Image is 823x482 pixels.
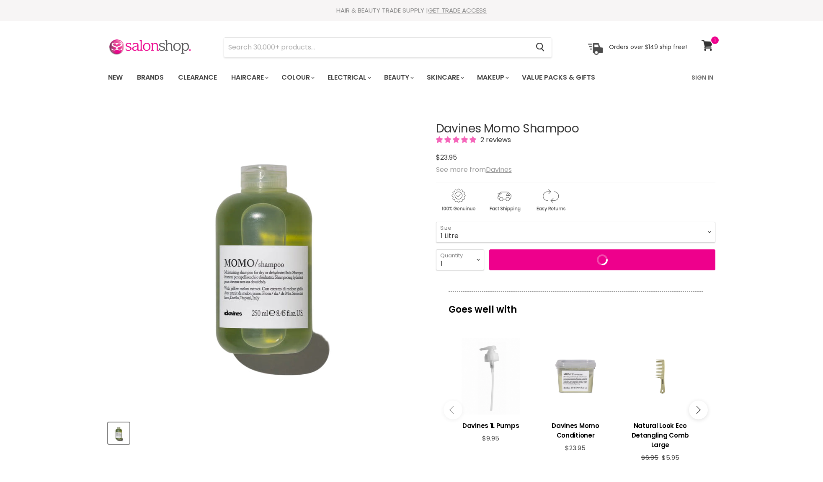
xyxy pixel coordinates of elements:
nav: Main [98,65,726,90]
img: Davines Momo Shampoo [109,423,129,443]
a: Davines [486,165,512,174]
img: returns.gif [528,187,573,213]
a: Haircare [225,69,273,86]
a: View product:Natural Look Eco Detangling Comb Large [622,415,698,454]
button: Search [529,38,552,57]
a: View product:Davines 1L Pumps [453,338,529,415]
a: View product:Davines Momo Conditioner [537,338,614,415]
img: genuine.gif [436,187,480,213]
span: 2 reviews [478,135,511,145]
span: $23.95 [436,153,457,162]
a: Beauty [378,69,419,86]
img: shipping.gif [482,187,526,213]
h3: Davines Momo Conditioner [537,421,614,440]
h1: Davines Momo Shampoo [436,122,715,135]
a: Value Packs & Gifts [516,69,601,86]
a: View product:Natural Look Eco Detangling Comb Large [622,338,698,415]
div: HAIR & BEAUTY TRADE SUPPLY | [98,6,726,15]
a: Skincare [421,69,469,86]
a: Brands [131,69,170,86]
a: Electrical [321,69,376,86]
button: Davines Momo Shampoo [108,422,129,444]
select: Quantity [436,249,484,270]
a: New [102,69,129,86]
h3: Natural Look Eco Detangling Comb Large [622,421,698,450]
ul: Main menu [102,65,644,90]
span: See more from [436,165,512,174]
a: Colour [275,69,320,86]
a: Clearance [172,69,223,86]
p: Goes well with [449,291,703,319]
h3: Davines 1L Pumps [453,421,529,430]
p: Orders over $149 ship free! [609,43,687,51]
img: Davines Momo Shampoo [118,111,411,404]
a: Sign In [686,69,718,86]
a: View product:Davines 1L Pumps [453,415,529,435]
div: Product thumbnails [107,420,422,444]
a: GET TRADE ACCESS [428,6,487,15]
form: Product [224,37,552,57]
div: Davines Momo Shampoo image. Click or Scroll to Zoom. [108,101,421,415]
a: Makeup [471,69,514,86]
span: $6.95 [641,453,658,462]
a: View product:Davines Momo Conditioner [537,415,614,444]
input: Search [224,38,529,57]
span: $9.95 [482,434,499,443]
span: $23.95 [565,443,586,452]
span: $5.95 [662,453,679,462]
span: 5.00 stars [436,135,478,145]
